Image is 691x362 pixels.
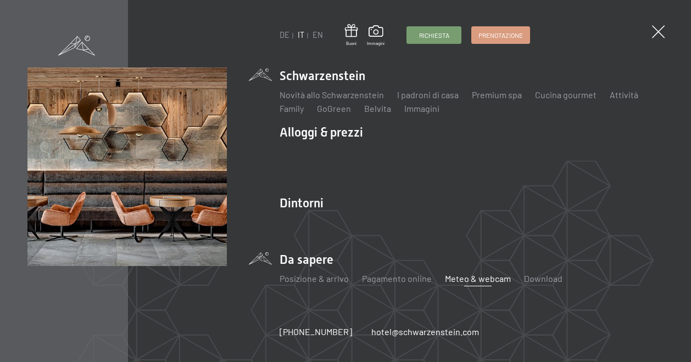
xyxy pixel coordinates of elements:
[280,103,304,114] a: Family
[280,326,352,338] a: [PHONE_NUMBER]
[280,326,352,337] span: [PHONE_NUMBER]
[367,41,384,47] span: Immagini
[280,89,384,100] a: Novità allo Schwarzenstein
[478,31,523,40] span: Prenotazione
[345,41,358,47] span: Buoni
[404,103,439,114] a: Immagini
[317,103,351,114] a: GoGreen
[445,273,511,284] a: Meteo & webcam
[280,273,349,284] a: Posizione & arrivo
[280,30,289,39] a: DE
[472,89,522,100] a: Premium spa
[364,103,391,114] a: Belvita
[27,67,226,266] img: [Translate to Italienisch:]
[397,89,459,100] a: I padroni di casa
[535,89,597,100] a: Cucina gourmet
[367,25,384,46] a: Immagini
[524,273,562,284] a: Download
[313,30,323,39] a: EN
[298,30,304,39] a: IT
[345,24,358,47] a: Buoni
[407,27,461,43] a: Richiesta
[610,89,638,100] a: Attività
[472,27,530,43] a: Prenotazione
[371,326,479,338] a: hotel@schwarzenstein.com
[419,31,449,40] span: Richiesta
[362,273,432,284] a: Pagamento online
